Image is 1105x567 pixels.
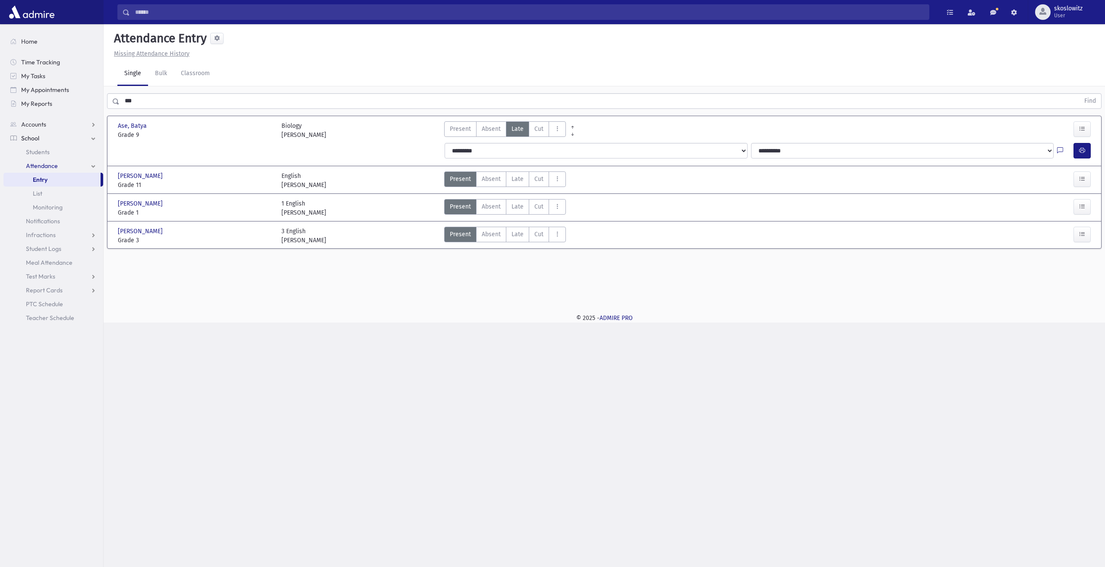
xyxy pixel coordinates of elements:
[26,314,74,322] span: Teacher Schedule
[3,159,103,173] a: Attendance
[534,230,543,239] span: Cut
[281,227,326,245] div: 3 English [PERSON_NAME]
[3,256,103,269] a: Meal Attendance
[21,100,52,108] span: My Reports
[3,228,103,242] a: Infractions
[450,124,471,133] span: Present
[7,3,57,21] img: AdmirePro
[118,199,164,208] span: [PERSON_NAME]
[450,174,471,184] span: Present
[511,230,524,239] span: Late
[3,214,103,228] a: Notifications
[3,131,103,145] a: School
[3,187,103,200] a: List
[26,148,50,156] span: Students
[3,55,103,69] a: Time Tracking
[3,97,103,111] a: My Reports
[281,199,326,217] div: 1 English [PERSON_NAME]
[117,62,148,86] a: Single
[3,35,103,48] a: Home
[21,58,60,66] span: Time Tracking
[3,297,103,311] a: PTC Schedule
[3,283,103,297] a: Report Cards
[482,124,501,133] span: Absent
[600,314,633,322] a: ADMIRE PRO
[511,124,524,133] span: Late
[1079,94,1101,108] button: Find
[444,121,566,139] div: AttTypes
[26,272,55,280] span: Test Marks
[26,286,63,294] span: Report Cards
[534,174,543,184] span: Cut
[3,242,103,256] a: Student Logs
[534,202,543,211] span: Cut
[281,121,326,139] div: Biology [PERSON_NAME]
[118,121,148,130] span: Ase, Batya
[482,174,501,184] span: Absent
[33,203,63,211] span: Monitoring
[118,130,273,139] span: Grade 9
[21,86,69,94] span: My Appointments
[21,38,38,45] span: Home
[3,311,103,325] a: Teacher Schedule
[534,124,543,133] span: Cut
[450,202,471,211] span: Present
[444,199,566,217] div: AttTypes
[21,72,45,80] span: My Tasks
[110,31,207,46] h5: Attendance Entry
[1054,12,1083,19] span: User
[26,162,58,170] span: Attendance
[118,236,273,245] span: Grade 3
[33,190,42,197] span: List
[3,69,103,83] a: My Tasks
[174,62,217,86] a: Classroom
[3,117,103,131] a: Accounts
[26,217,60,225] span: Notifications
[148,62,174,86] a: Bulk
[118,208,273,217] span: Grade 1
[3,83,103,97] a: My Appointments
[1054,5,1083,12] span: skoslowitz
[482,202,501,211] span: Absent
[114,50,189,57] u: Missing Attendance History
[3,145,103,159] a: Students
[110,50,189,57] a: Missing Attendance History
[130,4,929,20] input: Search
[26,259,73,266] span: Meal Attendance
[26,245,61,253] span: Student Logs
[118,227,164,236] span: [PERSON_NAME]
[33,176,47,184] span: Entry
[117,314,1091,323] div: © 2025 -
[118,181,273,190] span: Grade 11
[21,134,39,142] span: School
[450,230,471,239] span: Present
[511,202,524,211] span: Late
[281,171,326,190] div: English [PERSON_NAME]
[3,269,103,283] a: Test Marks
[26,300,63,308] span: PTC Schedule
[21,120,46,128] span: Accounts
[444,227,566,245] div: AttTypes
[444,171,566,190] div: AttTypes
[118,171,164,181] span: [PERSON_NAME]
[511,174,524,184] span: Late
[3,200,103,214] a: Monitoring
[26,231,56,239] span: Infractions
[482,230,501,239] span: Absent
[3,173,101,187] a: Entry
